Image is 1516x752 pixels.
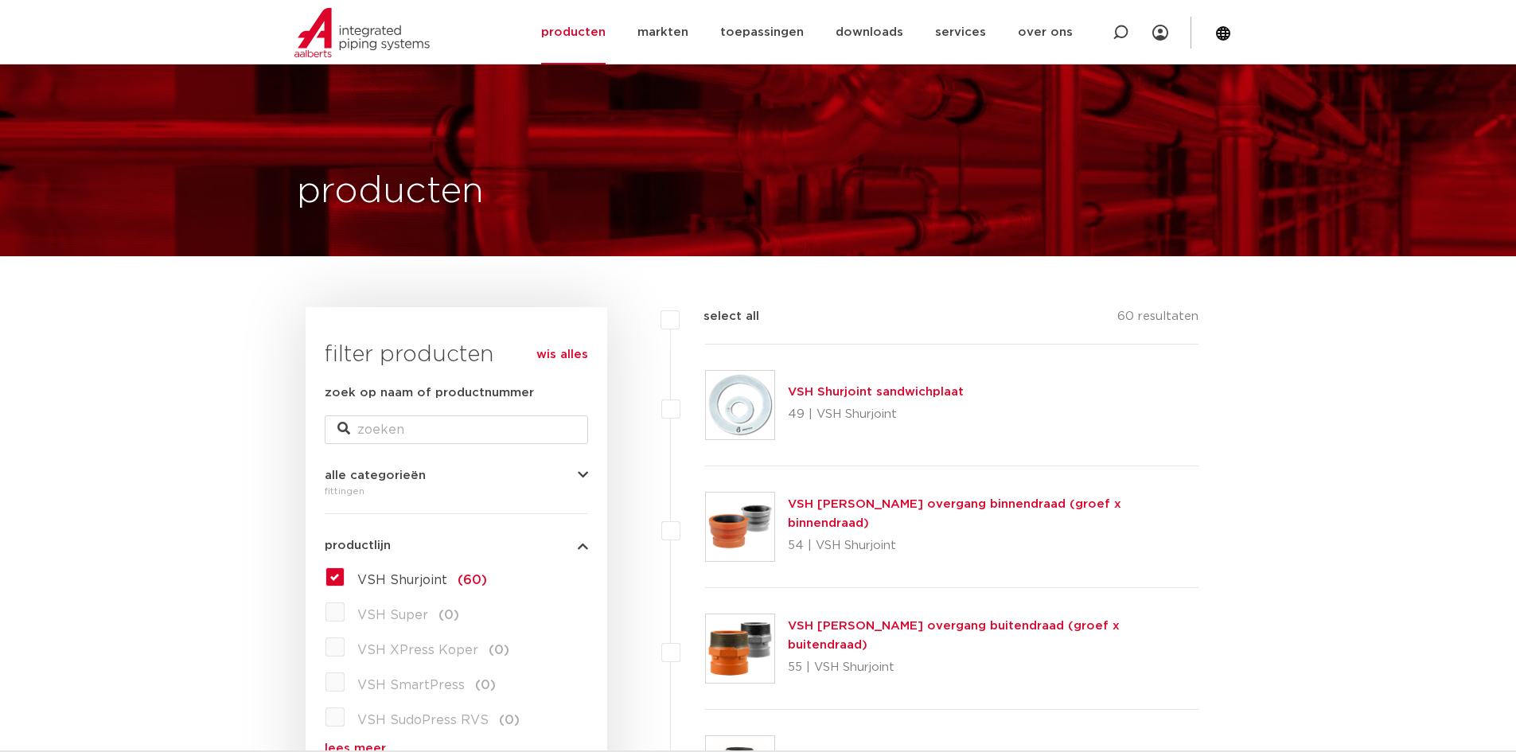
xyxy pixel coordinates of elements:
span: VSH SmartPress [357,679,465,692]
p: 54 | VSH Shurjoint [788,533,1199,559]
img: Thumbnail for VSH Shurjoint overgang buitendraad (groef x buitendraad) [706,614,774,683]
button: productlijn [325,540,588,551]
span: (60) [458,574,487,586]
span: (0) [489,644,509,657]
label: zoek op naam of productnummer [325,384,534,403]
img: Thumbnail for VSH Shurjoint sandwichplaat [706,371,774,439]
span: (0) [438,609,459,621]
span: alle categorieën [325,470,426,481]
p: 49 | VSH Shurjoint [788,402,964,427]
h1: producten [297,166,484,217]
p: 55 | VSH Shurjoint [788,655,1199,680]
div: fittingen [325,481,588,501]
span: (0) [475,679,496,692]
span: VSH Super [357,609,428,621]
span: (0) [499,714,520,727]
h3: filter producten [325,339,588,371]
span: VSH Shurjoint [357,574,447,586]
a: VSH [PERSON_NAME] overgang binnendraad (groef x binnendraad) [788,498,1121,529]
span: VSH XPress Koper [357,644,478,657]
img: Thumbnail for VSH Shurjoint overgang binnendraad (groef x binnendraad) [706,493,774,561]
span: productlijn [325,540,391,551]
button: alle categorieën [325,470,588,481]
label: select all [680,307,759,326]
a: VSH Shurjoint sandwichplaat [788,386,964,398]
p: 60 resultaten [1117,307,1198,332]
span: VSH SudoPress RVS [357,714,489,727]
a: VSH [PERSON_NAME] overgang buitendraad (groef x buitendraad) [788,620,1120,651]
a: wis alles [536,345,588,364]
input: zoeken [325,415,588,444]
